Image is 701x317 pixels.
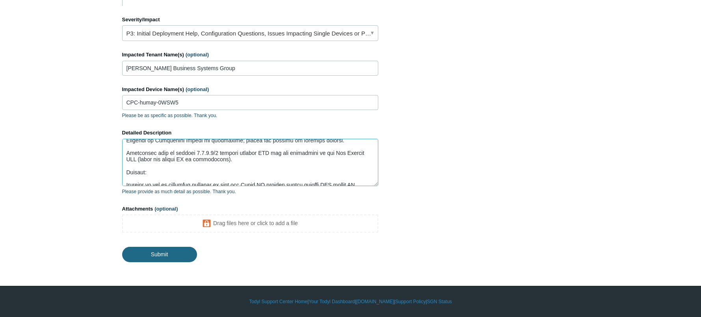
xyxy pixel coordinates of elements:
p: Please be as specific as possible. Thank you. [122,112,378,119]
span: (optional) [154,206,178,212]
span: (optional) [186,86,209,92]
span: (optional) [186,52,209,58]
a: Your Todyl Dashboard [309,298,355,305]
input: Submit [122,247,197,262]
label: Severity/Impact [122,16,378,24]
label: Detailed Description [122,129,378,137]
a: SGN Status [427,298,452,305]
div: | | | | [122,298,579,305]
a: [DOMAIN_NAME] [356,298,394,305]
a: Todyl Support Center Home [249,298,307,305]
p: Please provide as much detail as possible. Thank you. [122,188,378,195]
label: Attachments [122,205,378,213]
a: Support Policy [395,298,426,305]
a: P3: Initial Deployment Help, Configuration Questions, Issues Impacting Single Devices or Past Out... [122,25,378,41]
label: Impacted Tenant Name(s) [122,51,378,59]
label: Impacted Device Name(s) [122,86,378,93]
